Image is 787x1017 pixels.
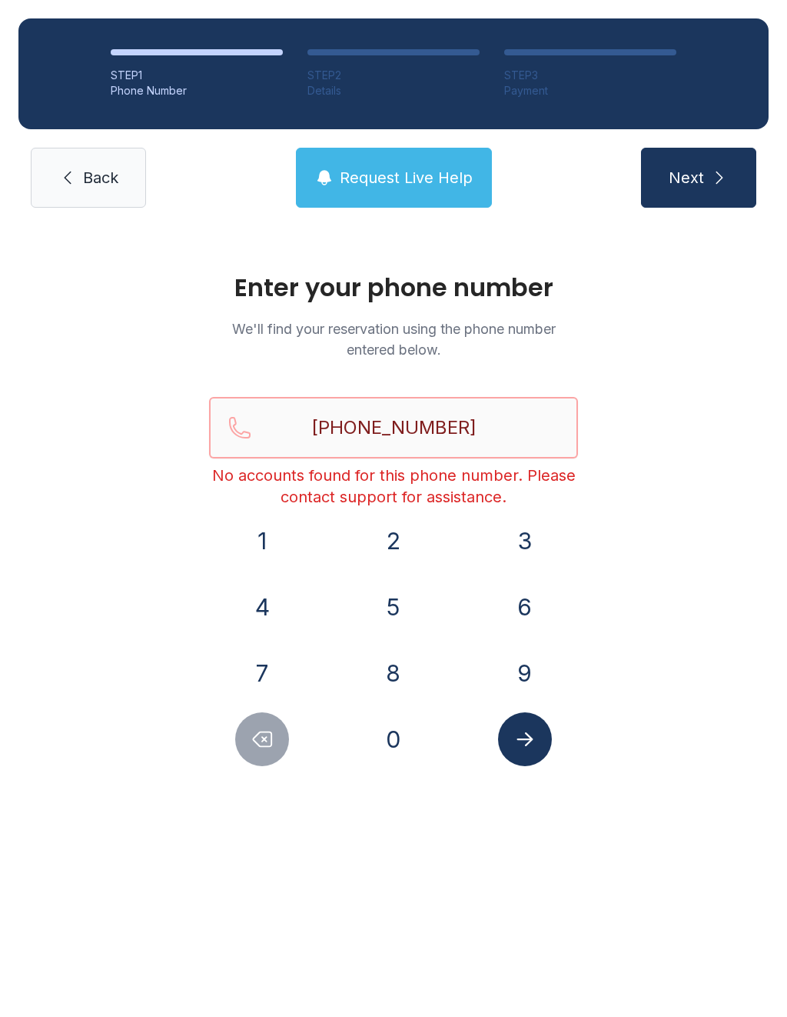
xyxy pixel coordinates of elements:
[669,167,704,188] span: Next
[504,68,676,83] div: STEP 3
[235,712,289,766] button: Delete number
[235,514,289,568] button: 1
[340,167,473,188] span: Request Live Help
[307,83,480,98] div: Details
[498,580,552,634] button: 6
[83,167,118,188] span: Back
[498,712,552,766] button: Submit lookup form
[209,465,578,508] div: No accounts found for this phone number. Please contact support for assistance.
[111,83,283,98] div: Phone Number
[111,68,283,83] div: STEP 1
[209,275,578,300] h1: Enter your phone number
[498,646,552,700] button: 9
[367,514,420,568] button: 2
[367,580,420,634] button: 5
[367,712,420,766] button: 0
[235,646,289,700] button: 7
[209,318,578,360] p: We'll find your reservation using the phone number entered below.
[209,397,578,458] input: Reservation phone number
[307,68,480,83] div: STEP 2
[367,646,420,700] button: 8
[235,580,289,634] button: 4
[498,514,552,568] button: 3
[504,83,676,98] div: Payment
